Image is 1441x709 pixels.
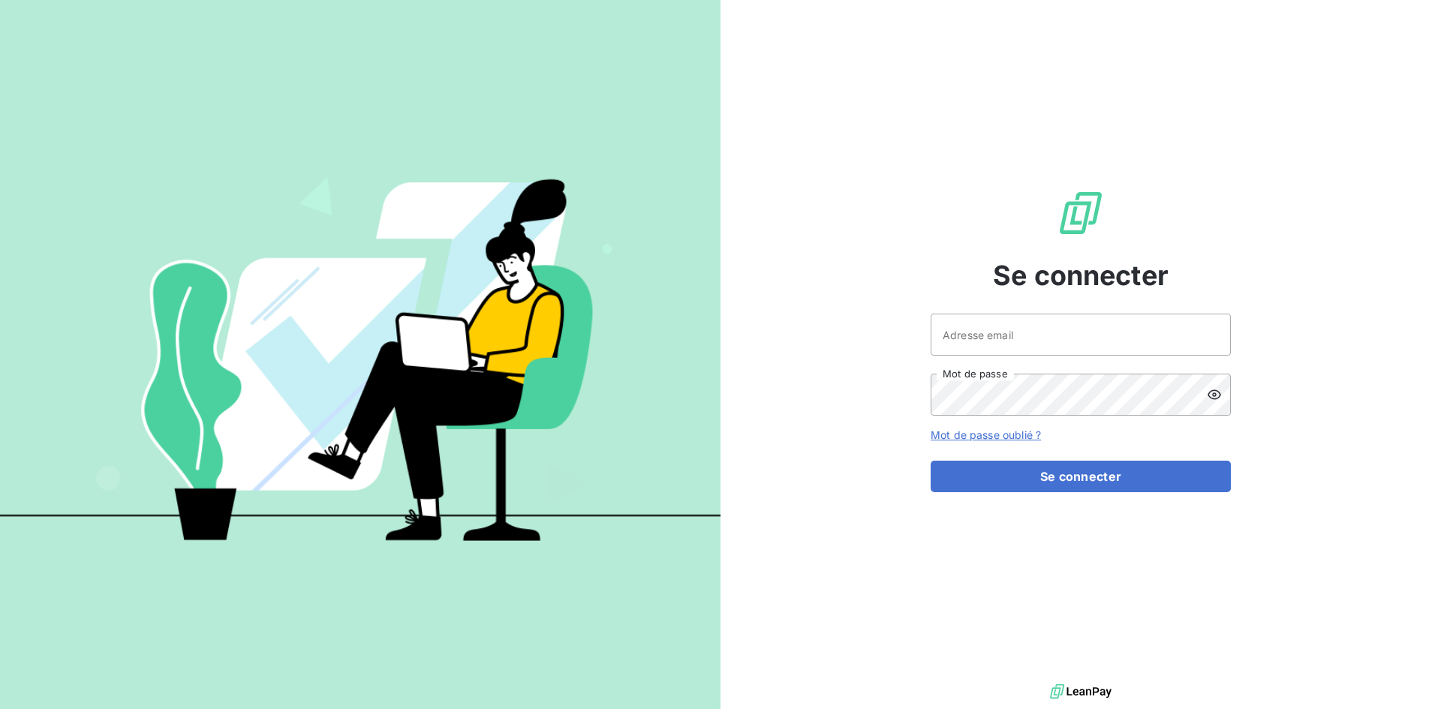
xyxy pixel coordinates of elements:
[1057,189,1105,237] img: Logo LeanPay
[931,461,1231,492] button: Se connecter
[993,255,1169,296] span: Se connecter
[931,314,1231,356] input: placeholder
[1050,680,1112,703] img: logo
[931,428,1041,441] a: Mot de passe oublié ?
